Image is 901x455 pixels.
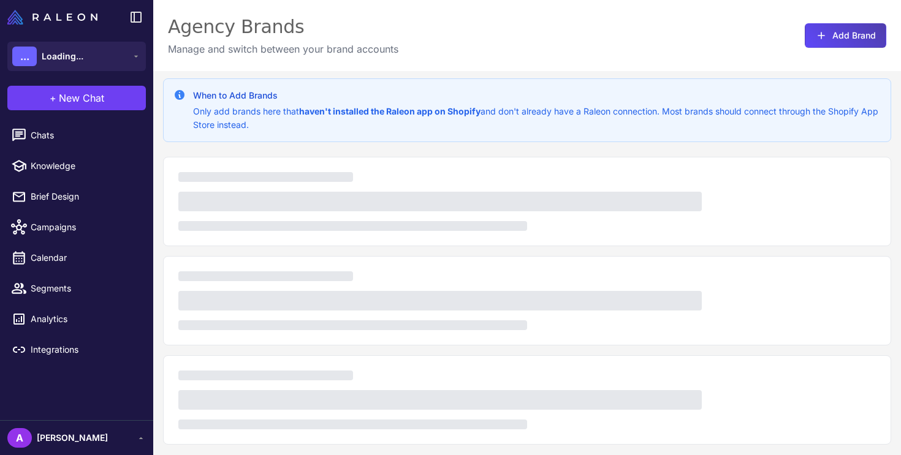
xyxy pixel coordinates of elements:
span: Integrations [31,343,139,356]
a: Integrations [5,337,148,363]
span: Campaigns [31,220,139,234]
span: [PERSON_NAME] [37,431,108,445]
div: ... [12,47,37,66]
img: Raleon Logo [7,10,97,24]
a: Analytics [5,306,148,332]
h3: When to Add Brands [193,89,881,102]
a: Campaigns [5,214,148,240]
div: Agency Brands [168,15,398,39]
span: Calendar [31,251,139,265]
div: A [7,428,32,448]
button: Add Brand [805,23,886,48]
a: Calendar [5,245,148,271]
a: Raleon Logo [7,10,102,24]
span: New Chat [59,91,104,105]
span: Chats [31,129,139,142]
p: Only add brands here that and don't already have a Raleon connection. Most brands should connect ... [193,105,881,132]
span: Brief Design [31,190,139,203]
a: Segments [5,276,148,301]
strong: haven't installed the Raleon app on Shopify [299,106,481,116]
a: Chats [5,122,148,148]
span: Segments [31,282,139,295]
span: Loading... [42,50,83,63]
a: Brief Design [5,184,148,209]
a: Knowledge [5,153,148,179]
span: Knowledge [31,159,139,173]
button: ...Loading... [7,42,146,71]
span: + [50,91,56,105]
p: Manage and switch between your brand accounts [168,42,398,56]
span: Analytics [31,312,139,326]
button: +New Chat [7,86,146,110]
